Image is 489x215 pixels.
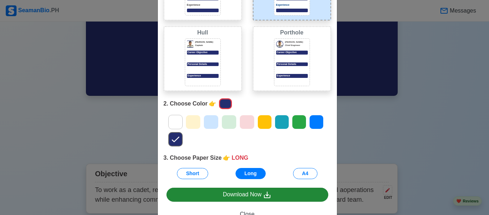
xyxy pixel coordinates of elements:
[187,3,219,7] p: Experience
[177,168,208,179] button: Short
[164,154,331,162] div: 3. Choose Paper Size
[276,62,308,66] div: Personal Details
[276,3,308,7] p: Experience
[293,168,317,179] button: A4
[164,97,331,111] div: 2. Choose Color
[187,51,219,55] p: Career Objective
[285,41,308,44] p: [PERSON_NAME]
[276,74,308,78] div: Experience
[255,28,329,37] div: Porthole
[166,188,328,202] a: Download Now
[187,74,219,78] p: Experience
[166,28,240,37] div: Hull
[209,99,216,108] span: point
[187,62,219,66] p: Personal Details
[223,190,272,199] div: Download Now
[232,154,248,162] span: LONG
[223,154,230,162] span: point
[236,168,266,179] button: Long
[195,41,219,44] p: [PERSON_NAME]
[195,44,219,47] p: Captain
[285,44,308,47] p: Chief Engineer
[276,51,308,55] div: Career Objective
